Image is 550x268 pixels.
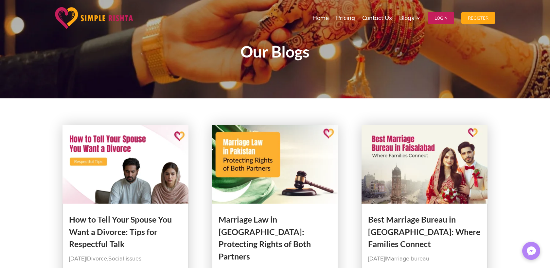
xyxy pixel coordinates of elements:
a: How to Tell Your Spouse You Want a Divorce: Tips for Respectful Talk [69,214,172,249]
button: Register [461,12,495,24]
h1: Our Blogs [98,44,452,63]
a: Social issues [108,256,141,262]
a: Marriage bureau [386,256,429,262]
img: Messenger [525,244,538,258]
img: How to Tell Your Spouse You Want a Divorce: Tips for Respectful Talk [62,125,189,204]
a: Best Marriage Bureau in [GEOGRAPHIC_DATA]: Where Families Connect [368,214,480,249]
img: Best Marriage Bureau in Faisalabad: Where Families Connect [362,125,488,204]
a: Blogs [399,2,421,34]
p: | , [69,254,182,264]
span: [DATE] [69,256,86,262]
a: Divorce [87,256,107,262]
button: Login [428,12,454,24]
span: [DATE] [368,256,385,262]
a: Register [461,2,495,34]
a: Home [312,2,329,34]
a: Marriage Law in [GEOGRAPHIC_DATA]: Protecting Rights of Both Partners [219,214,311,261]
a: Contact Us [362,2,392,34]
p: | [368,254,481,264]
a: Login [428,2,454,34]
img: Marriage Law in Pakistan: Protecting Rights of Both Partners [212,125,338,204]
a: Pricing [336,2,355,34]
